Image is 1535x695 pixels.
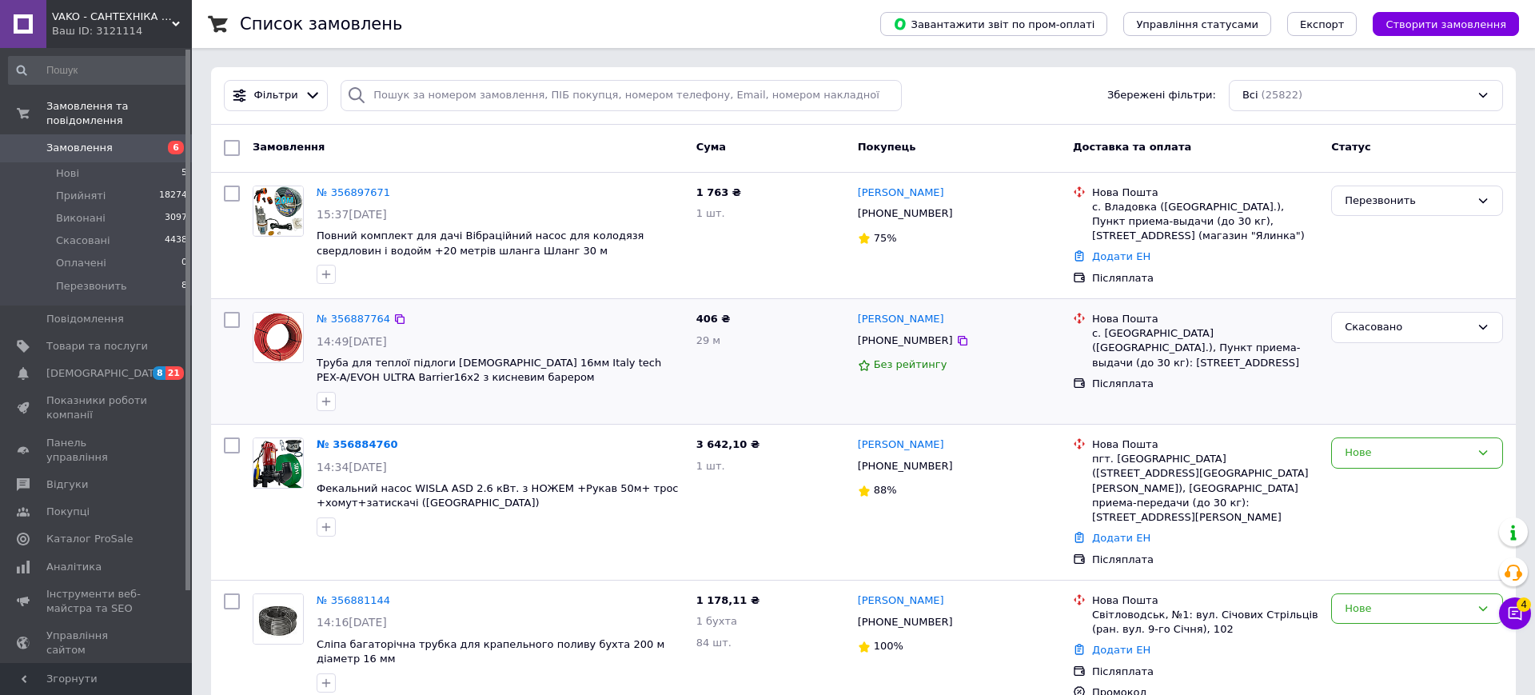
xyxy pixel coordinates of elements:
[317,482,679,509] a: Фекальний насос WISLA ASD 2.6 кВт. з НОЖЕМ +Рукав 50м+ трос +хомут+затискачі ([GEOGRAPHIC_DATA])
[858,616,953,628] span: [PHONE_NUMBER]
[46,312,124,326] span: Повідомлення
[253,313,302,362] img: Фото товару
[153,366,165,380] span: 8
[165,211,187,226] span: 3097
[874,232,897,244] span: 75%
[893,17,1094,31] span: Завантажити звіт по пром-оплаті
[874,358,947,370] span: Без рейтингу
[56,256,106,270] span: Оплачені
[253,186,304,237] a: Фото товару
[317,438,398,450] a: № 356884760
[696,637,732,649] span: 84 шт.
[317,357,661,384] span: Труба для теплої підлоги [DEMOGRAPHIC_DATA] 16мм Italy tech PEX-A/EVOH ULTRA Barrier16x2 з киснев...
[874,484,897,496] span: 88%
[46,99,192,128] span: Замовлення та повідомлення
[254,88,298,103] span: Фільтри
[8,56,189,85] input: Пошук
[1092,553,1318,567] div: Післяплата
[858,334,953,346] span: [PHONE_NUMBER]
[1345,601,1470,617] div: Нове
[1092,593,1318,608] div: Нова Пошта
[46,141,113,155] span: Замовлення
[317,313,390,325] a: № 356887764
[317,186,390,198] a: № 356897671
[46,629,148,657] span: Управління сайтом
[253,312,304,363] a: Фото товару
[317,230,644,257] a: Повний комплект для дачі Вібраційний насос для колодязя свердловин і водойм +20 метрів шланга Шла...
[1092,312,1318,326] div: Нова Пошта
[858,207,953,219] span: [PHONE_NUMBER]
[46,436,148,465] span: Панель управління
[858,593,944,609] a: [PERSON_NAME]
[858,437,944,453] a: [PERSON_NAME]
[46,477,88,492] span: Відгуки
[696,313,731,325] span: 406 ₴
[52,10,172,24] span: VAKO - САНТЕХНІКА ОПЛЕННЯ ВОДОПОСТАЧАННЯ
[1123,12,1271,36] button: Управління статусами
[181,256,187,270] span: 0
[1092,250,1150,262] a: Додати ЕН
[317,594,390,606] a: № 356881144
[253,593,304,645] a: Фото товару
[181,279,187,294] span: 8
[317,461,387,473] span: 14:34[DATE]
[253,141,325,153] span: Замовлення
[858,312,944,327] a: [PERSON_NAME]
[56,166,79,181] span: Нові
[46,587,148,616] span: Інструменти веб-майстра та SEO
[858,186,944,201] a: [PERSON_NAME]
[1385,18,1506,30] span: Створити замовлення
[696,594,760,606] span: 1 178,11 ₴
[46,393,148,422] span: Показники роботи компанії
[1092,437,1318,452] div: Нова Пошта
[46,366,165,381] span: [DEMOGRAPHIC_DATA]
[56,211,106,226] span: Виконані
[1092,608,1318,637] div: Світловодськ, №1: вул. Січових Стрільців (ран. вул. 9-го Січня), 102
[317,335,387,348] span: 14:49[DATE]
[1262,89,1303,101] span: (25822)
[696,207,725,219] span: 1 шт.
[858,460,953,472] span: [PHONE_NUMBER]
[46,505,90,519] span: Покупці
[1092,532,1150,544] a: Додати ЕН
[1092,665,1318,679] div: Післяплата
[1092,644,1150,656] a: Додати ЕН
[46,560,102,574] span: Аналітика
[165,234,187,248] span: 4438
[317,616,387,629] span: 14:16[DATE]
[181,166,187,181] span: 5
[880,12,1107,36] button: Завантажити звіт по пром-оплаті
[253,594,303,644] img: Фото товару
[1092,452,1318,525] div: пгт. [GEOGRAPHIC_DATA] ([STREET_ADDRESS][GEOGRAPHIC_DATA][PERSON_NAME]), [GEOGRAPHIC_DATA] приема...
[253,438,303,488] img: Фото товару
[1300,18,1345,30] span: Експорт
[56,279,127,294] span: Перезвонить
[159,189,187,203] span: 18274
[317,638,664,665] a: Сліпа багаторічна трубка для крапельного поливу бухта 200 м діаметр 16 мм
[317,208,387,221] span: 15:37[DATE]
[1092,186,1318,200] div: Нова Пошта
[696,186,741,198] span: 1 763 ₴
[1345,445,1470,461] div: Нове
[56,189,106,203] span: Прийняті
[46,532,133,546] span: Каталог ProSale
[56,234,110,248] span: Скасовані
[874,640,903,652] span: 100%
[1287,12,1358,36] button: Експорт
[858,141,916,153] span: Покупець
[253,437,304,489] a: Фото товару
[696,460,725,472] span: 1 шт.
[696,615,737,627] span: 1 бухта
[1345,193,1470,210] div: Перезвонить
[253,186,303,236] img: Фото товару
[1499,597,1531,629] button: Чат з покупцем4
[240,14,402,34] h1: Список замовлень
[165,366,184,380] span: 21
[52,24,192,38] div: Ваш ID: 3121114
[46,339,148,353] span: Товари та послуги
[696,141,726,153] span: Cума
[341,80,902,111] input: Пошук за номером замовлення, ПІБ покупця, номером телефону, Email, номером накладної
